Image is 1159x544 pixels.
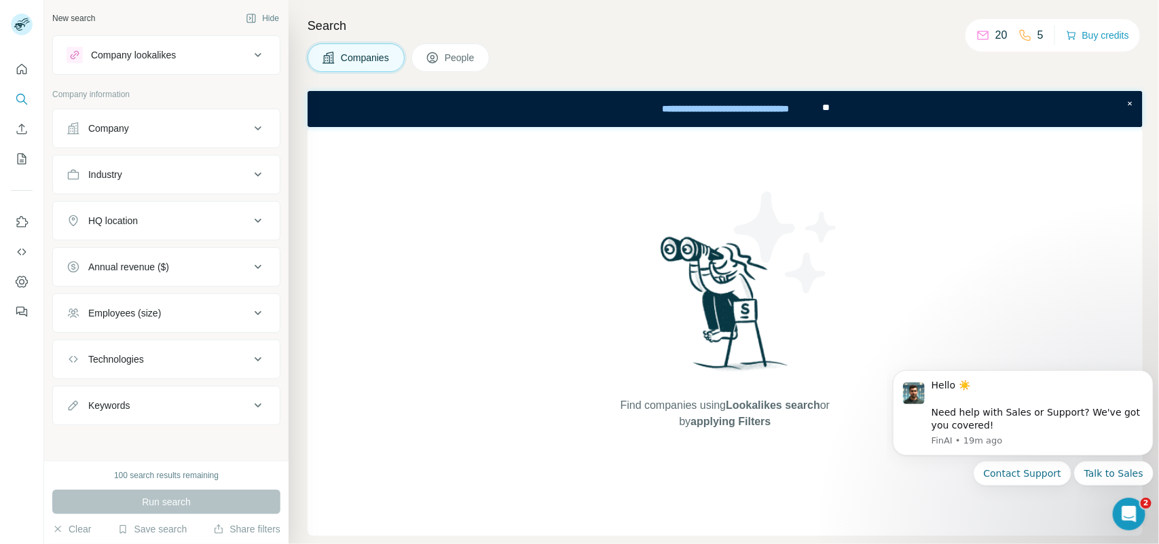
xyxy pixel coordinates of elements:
iframe: Intercom notifications message [887,352,1159,537]
iframe: Banner [308,91,1143,127]
button: Company [53,112,280,145]
button: Use Surfe API [11,240,33,264]
span: Companies [341,51,390,65]
img: Surfe Illustration - Woman searching with binoculars [655,233,796,384]
p: 5 [1037,27,1044,43]
div: Technologies [88,352,144,366]
button: My lists [11,147,33,171]
img: Surfe Illustration - Stars [725,181,847,304]
div: Company [88,122,129,135]
div: Employees (size) [88,306,161,320]
button: Technologies [53,343,280,376]
p: Company information [52,88,280,101]
div: Company lookalikes [91,48,176,62]
button: Industry [53,158,280,191]
button: Company lookalikes [53,39,280,71]
button: Search [11,87,33,111]
h4: Search [308,16,1143,35]
span: Lookalikes search [726,399,820,411]
button: Dashboard [11,270,33,294]
button: Feedback [11,300,33,324]
span: People [445,51,476,65]
div: HQ location [88,214,138,228]
div: New search [52,12,95,24]
span: applying Filters [691,416,771,427]
button: Employees (size) [53,297,280,329]
button: Share filters [213,522,280,536]
p: 20 [995,27,1008,43]
div: 100 search results remaining [114,469,219,482]
button: Hide [236,8,289,29]
button: HQ location [53,204,280,237]
button: Buy credits [1066,26,1129,45]
div: Keywords [88,399,130,412]
button: Use Surfe on LinkedIn [11,210,33,234]
button: Keywords [53,389,280,422]
button: Quick start [11,57,33,81]
button: Annual revenue ($) [53,251,280,283]
button: Clear [52,522,91,536]
button: Save search [117,522,187,536]
div: Industry [88,168,122,181]
span: Find companies using or by [617,397,834,430]
div: Annual revenue ($) [88,260,169,274]
iframe: Intercom live chat [1113,498,1145,530]
button: Enrich CSV [11,117,33,141]
span: 2 [1141,498,1152,509]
